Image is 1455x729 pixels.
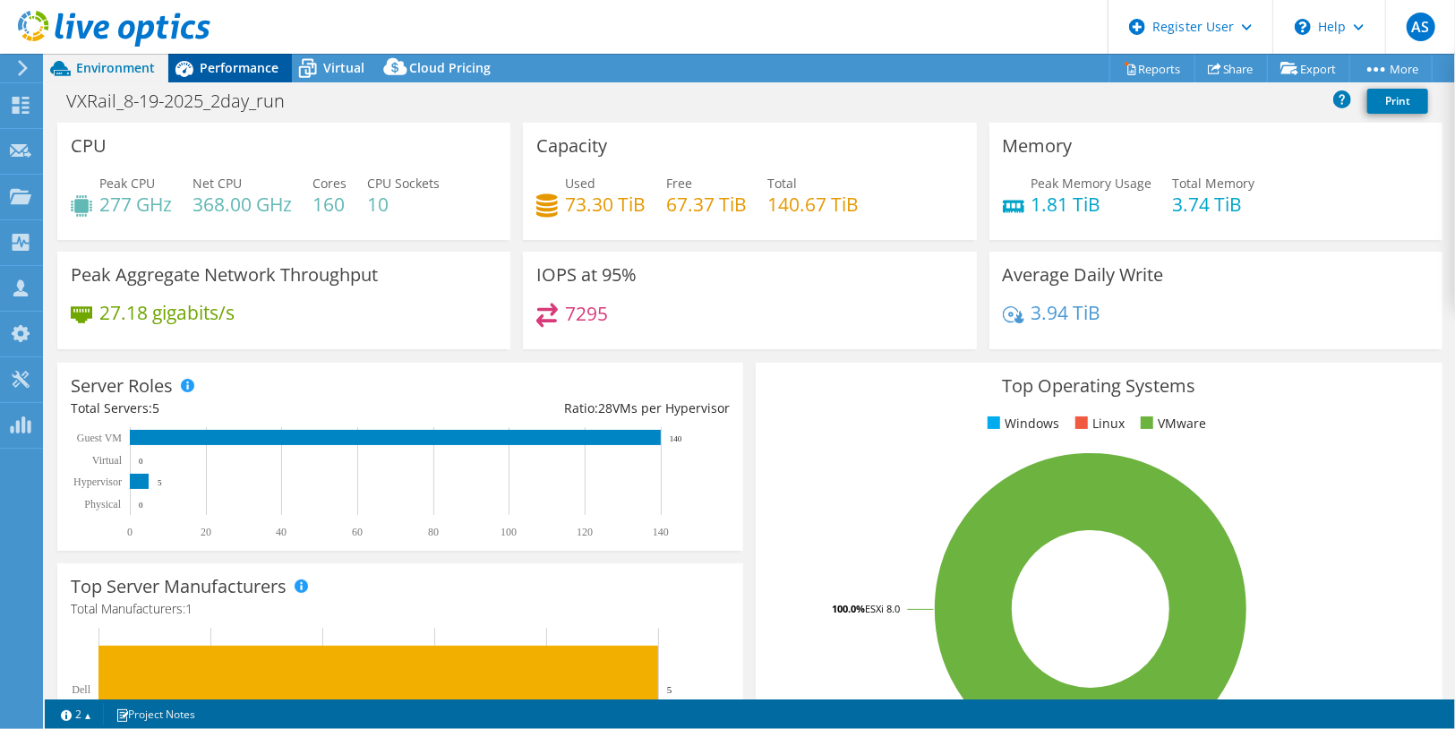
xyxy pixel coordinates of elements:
span: 5 [152,399,159,416]
a: 2 [48,703,104,725]
span: Environment [76,59,155,76]
h4: 73.30 TiB [565,194,646,214]
text: Dell [72,683,90,696]
text: 20 [201,526,211,538]
h4: 7295 [565,304,608,323]
a: Reports [1109,55,1195,82]
svg: \n [1295,19,1311,35]
text: Guest VM [77,432,122,444]
li: VMware [1136,414,1206,433]
h3: Top Server Manufacturers [71,577,287,596]
text: 140 [670,434,682,443]
text: 5 [667,684,672,695]
text: Hypervisor [73,476,122,488]
text: 0 [139,457,143,466]
span: Total Memory [1173,175,1255,192]
text: 5 [158,478,162,487]
text: Physical [84,498,121,510]
h3: Top Operating Systems [769,376,1428,396]
a: Print [1367,89,1428,114]
span: Net CPU [193,175,242,192]
text: 0 [127,526,133,538]
h3: Server Roles [71,376,173,396]
a: Export [1267,55,1350,82]
text: 60 [352,526,363,538]
li: Linux [1071,414,1125,433]
text: 100 [501,526,517,538]
a: More [1349,55,1433,82]
h4: 277 GHz [99,194,172,214]
h4: 1.81 TiB [1031,194,1152,214]
h3: Peak Aggregate Network Throughput [71,265,378,285]
tspan: ESXi 8.0 [865,602,900,615]
text: 120 [577,526,593,538]
span: Peak Memory Usage [1031,175,1152,192]
text: 140 [653,526,669,538]
span: Used [565,175,595,192]
h3: Capacity [536,136,607,156]
h3: IOPS at 95% [536,265,637,285]
h1: VXRail_8-19-2025_2day_run [58,91,312,111]
span: Peak CPU [99,175,155,192]
span: CPU Sockets [367,175,440,192]
h4: 160 [312,194,347,214]
h4: 27.18 gigabits/s [99,303,235,322]
h4: 140.67 TiB [767,194,859,214]
h3: CPU [71,136,107,156]
text: Virtual [92,454,123,467]
a: Share [1194,55,1268,82]
span: 28 [598,399,612,416]
span: Virtual [323,59,364,76]
h3: Average Daily Write [1003,265,1164,285]
text: 80 [428,526,439,538]
text: 0 [139,501,143,510]
span: Total [767,175,797,192]
h4: 3.74 TiB [1173,194,1255,214]
div: Total Servers: [71,399,400,418]
h4: 67.37 TiB [666,194,747,214]
h4: Total Manufacturers: [71,599,730,619]
span: AS [1407,13,1435,41]
li: Windows [983,414,1059,433]
h3: Memory [1003,136,1073,156]
span: Cores [312,175,347,192]
h4: 368.00 GHz [193,194,292,214]
span: Performance [200,59,278,76]
h4: 10 [367,194,440,214]
span: Free [666,175,692,192]
span: Cloud Pricing [409,59,491,76]
a: Project Notes [103,703,208,725]
span: 1 [185,600,193,617]
text: 40 [276,526,287,538]
div: Ratio: VMs per Hypervisor [400,399,730,418]
tspan: 100.0% [832,602,865,615]
h4: 3.94 TiB [1031,303,1101,322]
